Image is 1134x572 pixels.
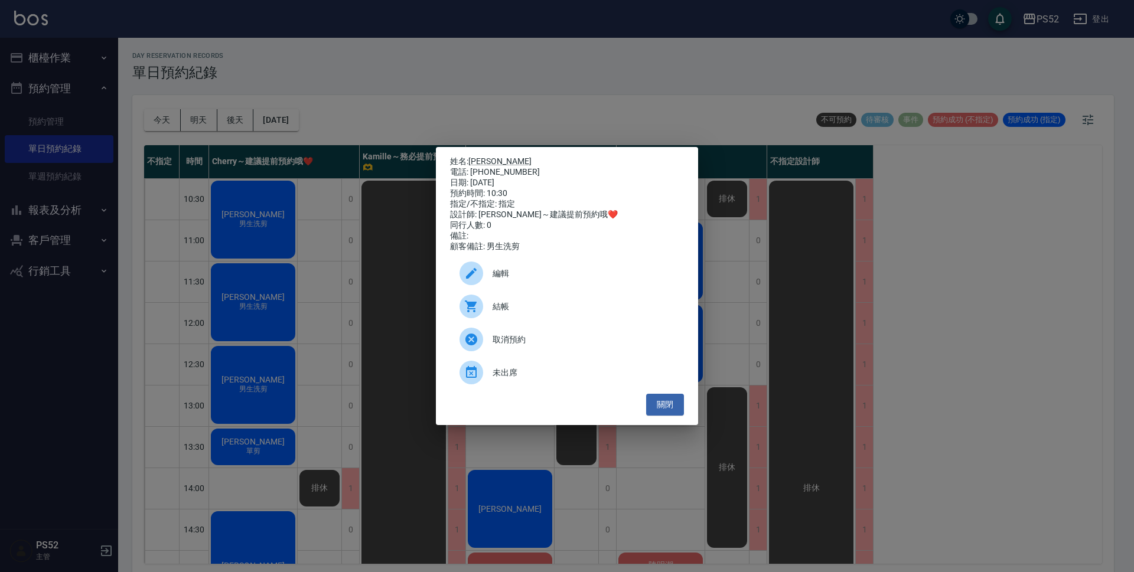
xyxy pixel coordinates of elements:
[450,210,684,220] div: 設計師: [PERSON_NAME]～建議提前預約哦❤️
[450,290,684,323] a: 結帳
[450,257,684,290] div: 編輯
[450,199,684,210] div: 指定/不指定: 指定
[450,356,684,389] div: 未出席
[493,300,674,313] span: 結帳
[493,334,674,346] span: 取消預約
[468,156,532,166] a: [PERSON_NAME]
[450,156,684,167] p: 姓名:
[450,323,684,356] div: 取消預約
[450,188,684,199] div: 預約時間: 10:30
[450,231,684,241] div: 備註:
[450,167,684,178] div: 電話: [PHONE_NUMBER]
[493,267,674,280] span: 編輯
[646,394,684,416] button: 關閉
[450,220,684,231] div: 同行人數: 0
[493,367,674,379] span: 未出席
[450,241,684,252] div: 顧客備註: 男生洗剪
[450,178,684,188] div: 日期: [DATE]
